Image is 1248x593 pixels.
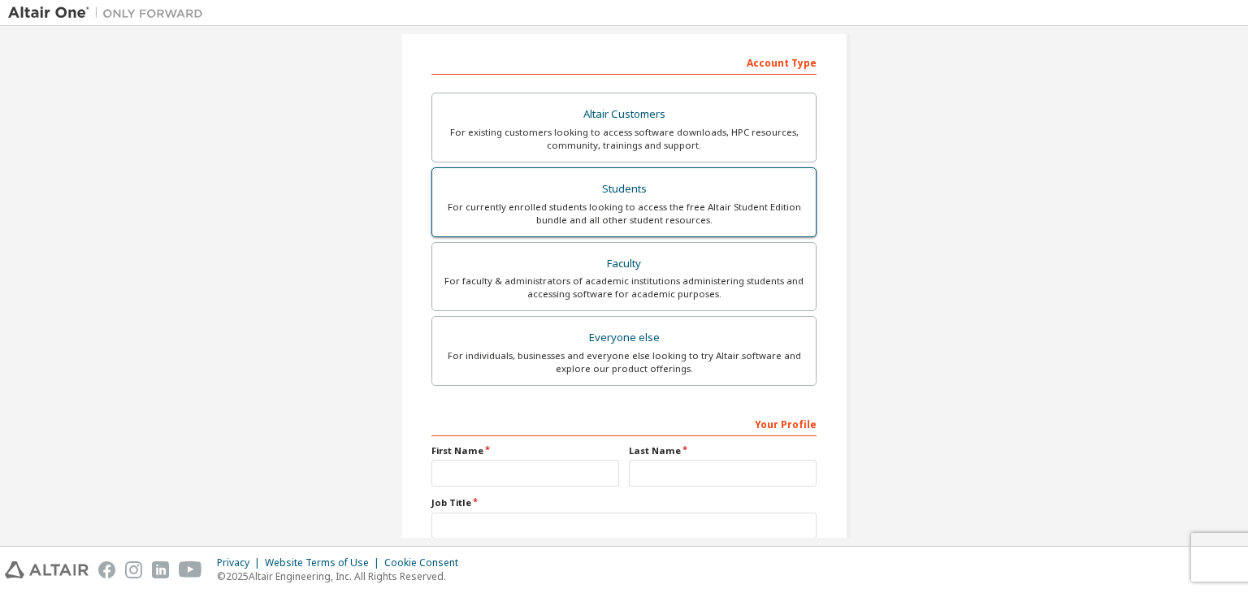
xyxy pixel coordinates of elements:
label: Job Title [431,496,817,509]
div: Privacy [217,556,265,569]
img: facebook.svg [98,561,115,578]
div: Account Type [431,49,817,75]
div: For faculty & administrators of academic institutions administering students and accessing softwa... [442,275,806,301]
img: altair_logo.svg [5,561,89,578]
p: © 2025 Altair Engineering, Inc. All Rights Reserved. [217,569,468,583]
img: Altair One [8,5,211,21]
div: For individuals, businesses and everyone else looking to try Altair software and explore our prod... [442,349,806,375]
div: Your Profile [431,410,817,436]
div: Students [442,178,806,201]
div: Website Terms of Use [265,556,384,569]
div: Everyone else [442,327,806,349]
img: linkedin.svg [152,561,169,578]
img: instagram.svg [125,561,142,578]
div: Faculty [442,253,806,275]
div: Altair Customers [442,103,806,126]
label: Last Name [629,444,817,457]
div: Cookie Consent [384,556,468,569]
div: For currently enrolled students looking to access the free Altair Student Edition bundle and all ... [442,201,806,227]
img: youtube.svg [179,561,202,578]
div: For existing customers looking to access software downloads, HPC resources, community, trainings ... [442,126,806,152]
label: First Name [431,444,619,457]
